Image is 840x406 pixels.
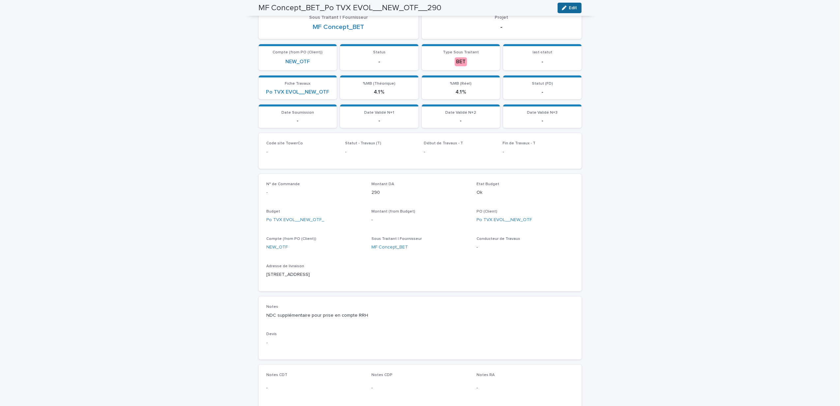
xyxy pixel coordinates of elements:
[267,339,364,346] p: -
[266,89,329,95] a: Po TVX EVOL__NEW_OTF
[443,50,479,54] span: Type Sous Traitant
[426,118,496,124] p: -
[477,217,532,223] a: Po TVX EVOL__NEW_OTF
[267,305,278,309] span: Notes
[371,182,394,186] span: Montant DA
[267,264,304,268] span: Adresse de livraison
[281,111,314,115] span: Date Soumission
[532,82,553,86] span: Statut (FD)
[495,15,508,20] span: Projet
[503,149,574,156] p: -
[344,89,415,95] p: 4.1 %
[267,210,280,214] span: Budget
[345,141,382,145] span: Statut - Travaux (T)
[267,244,288,251] a: NEW_OTF
[309,15,368,20] span: Sous Traitant | Fournisseur
[371,237,422,241] span: Sous Traitant | Fournisseur
[477,373,495,377] span: Notes RA
[344,59,415,65] p: -
[363,82,395,86] span: %MB (Théorique)
[569,6,577,10] span: Edit
[313,23,364,31] a: MF Concept_BET
[507,118,578,124] p: -
[430,23,574,31] p: -
[503,141,536,145] span: Fin de Travaux - T
[259,3,442,13] h2: MF Concept_BET_Po TVX EVOL__NEW_OTF__290
[450,82,472,86] span: %MB (Réel)
[533,50,552,54] span: last-statut
[477,182,499,186] span: Etat Budget
[477,244,574,251] p: -
[267,141,303,145] span: Code site TowerCo
[373,50,386,54] span: Status
[477,210,497,214] span: PO (Client)
[267,312,574,319] p: NDC supplémentaire pour prise en compte RRH
[527,111,558,115] span: Date Validé N+3
[364,111,394,115] span: Date Validé N+1
[424,141,463,145] span: Début de Travaux - T
[285,59,310,65] a: NEW_OTF
[345,149,416,156] p: -
[267,182,300,186] span: N° de Commande
[267,385,364,391] p: -
[267,271,364,278] p: [STREET_ADDRESS]
[445,111,476,115] span: Date Validé N+2
[267,189,364,196] p: -
[507,89,578,95] p: -
[371,210,415,214] span: Montant (from Budget)
[477,237,520,241] span: Conducteur de Travaux
[371,385,469,391] p: -
[558,3,582,13] button: Edit
[424,149,495,156] p: -
[267,332,277,336] span: Devis
[267,217,325,223] a: Po TVX EVOL__NEW_OTF_
[285,82,310,86] span: Fiche Travaux
[371,217,469,223] p: -
[371,189,469,196] p: 290
[371,373,392,377] span: Notes CDP
[344,118,415,124] p: -
[267,373,288,377] span: Notes CDT
[273,50,323,54] span: Compte (from PO (Client))
[477,189,574,196] p: Ok
[477,385,574,391] p: -
[267,237,317,241] span: Compte (from PO (Client))
[426,89,496,95] p: 4.1 %
[263,118,333,124] p: -
[507,59,578,65] p: -
[267,149,337,156] p: -
[455,57,467,66] div: BET
[371,244,408,251] a: MF Concept_BET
